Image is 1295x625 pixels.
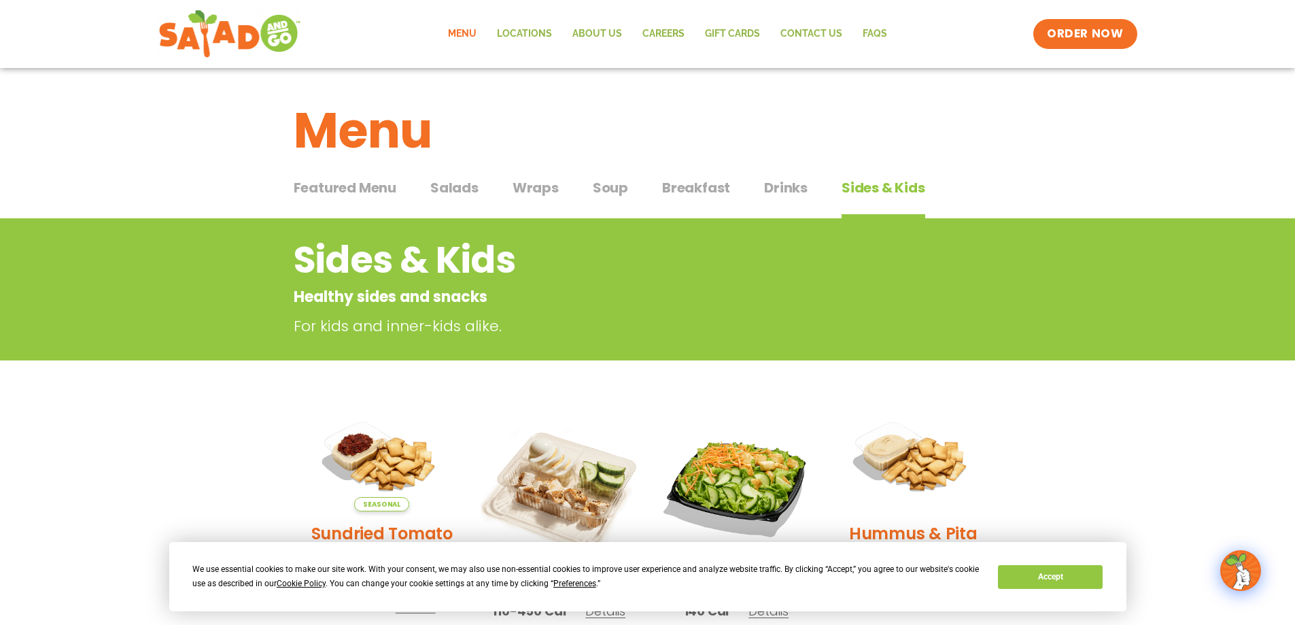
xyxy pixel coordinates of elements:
h2: Hummus & Pita Chips [835,522,992,569]
img: Product photo for Sundried Tomato Hummus & Pita Chips [304,407,461,511]
h2: Sides & Kids [294,233,893,288]
span: ORDER NOW [1047,26,1123,42]
a: Locations [487,18,562,50]
a: Careers [632,18,695,50]
div: Tabbed content [294,173,1002,219]
div: We use essential cookies to make our site work. With your consent, we may also use non-essential ... [192,562,982,591]
h1: Menu [294,94,1002,167]
a: ORDER NOW [1033,19,1137,49]
a: FAQs [852,18,897,50]
span: Sides & Kids [842,178,925,198]
span: Details [396,598,436,615]
img: Product photo for Snack Pack [481,407,638,564]
a: GIFT CARDS [695,18,770,50]
span: Breakfast [662,178,730,198]
span: Drinks [764,178,808,198]
p: For kids and inner-kids alike. [294,315,899,337]
span: Details [585,603,625,620]
nav: Menu [438,18,897,50]
button: Accept [998,565,1103,589]
p: Healthy sides and snacks [294,286,893,308]
img: Product photo for Kids’ Salad [658,407,815,564]
img: wpChatIcon [1222,552,1260,590]
span: Cookie Policy [277,579,326,588]
a: Menu [438,18,487,50]
span: Preferences [553,579,596,588]
span: Seasonal [354,497,409,511]
span: Wraps [513,178,559,198]
img: new-SAG-logo-768×292 [158,7,302,61]
span: Details [748,603,789,620]
div: Cookie Consent Prompt [169,542,1126,611]
span: Featured Menu [294,178,396,198]
span: Soup [593,178,628,198]
img: Product photo for Hummus & Pita Chips [835,407,992,511]
a: Contact Us [770,18,852,50]
a: About Us [562,18,632,50]
span: Salads [430,178,479,198]
h2: Sundried Tomato Hummus & Pita Chips [304,522,461,593]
